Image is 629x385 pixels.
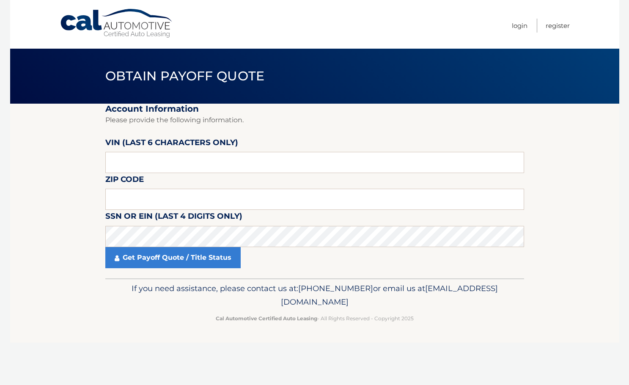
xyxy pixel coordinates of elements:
[105,173,144,189] label: Zip Code
[105,210,242,225] label: SSN or EIN (last 4 digits only)
[60,8,174,38] a: Cal Automotive
[105,247,241,268] a: Get Payoff Quote / Title Status
[105,136,238,152] label: VIN (last 6 characters only)
[105,68,265,84] span: Obtain Payoff Quote
[111,314,519,323] p: - All Rights Reserved - Copyright 2025
[546,19,570,33] a: Register
[512,19,527,33] a: Login
[105,114,524,126] p: Please provide the following information.
[216,315,317,322] strong: Cal Automotive Certified Auto Leasing
[111,282,519,309] p: If you need assistance, please contact us at: or email us at
[298,283,373,293] span: [PHONE_NUMBER]
[105,104,524,114] h2: Account Information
